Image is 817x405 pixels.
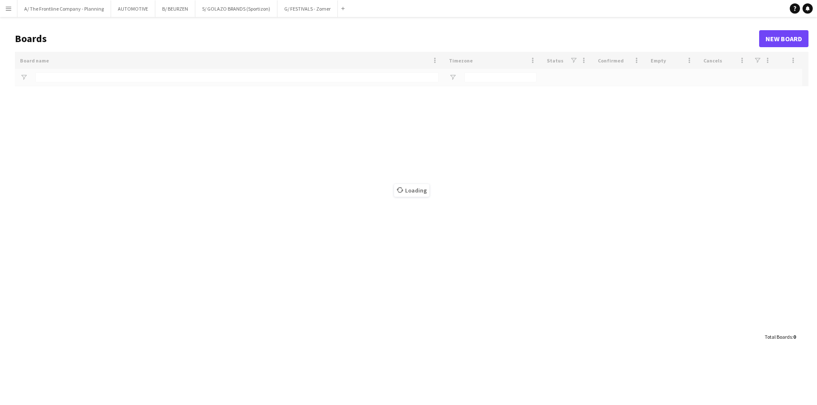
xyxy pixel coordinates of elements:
[17,0,111,17] button: A/ The Frontline Company - Planning
[111,0,155,17] button: AUTOMOTIVE
[195,0,277,17] button: S/ GOLAZO BRANDS (Sportizon)
[759,30,808,47] a: New Board
[155,0,195,17] button: B/ BEURZEN
[15,32,759,45] h1: Boards
[394,184,429,197] span: Loading
[765,329,796,345] div: :
[765,334,792,340] span: Total Boards
[793,334,796,340] span: 0
[277,0,338,17] button: G/ FESTIVALS - Zomer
